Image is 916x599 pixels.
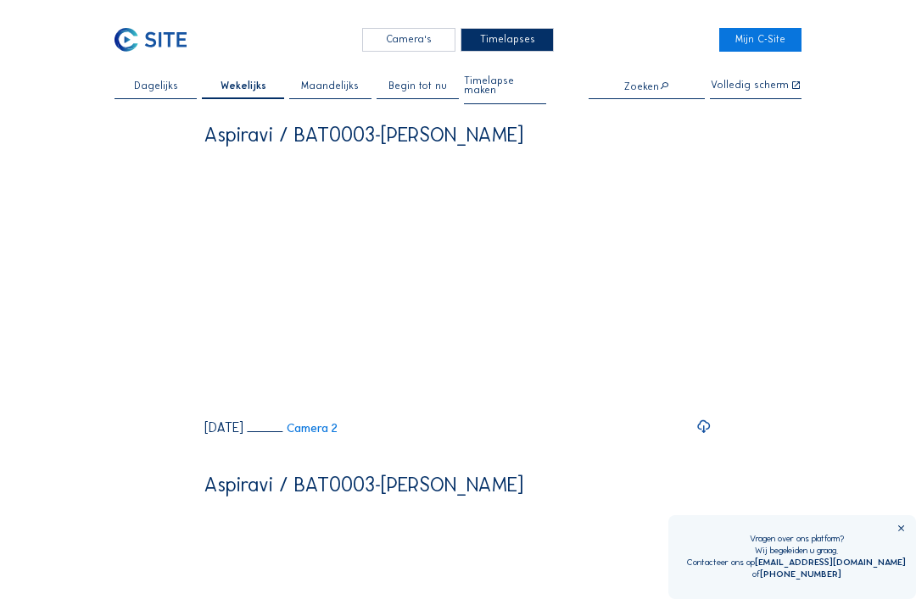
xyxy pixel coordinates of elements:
[114,28,187,52] img: C-SITE Logo
[687,533,906,545] div: Vragen over ons platform?
[204,421,243,434] div: [DATE]
[687,545,906,557] div: Wij begeleiden u graag.
[711,80,789,92] div: Volledig scherm
[134,81,178,92] span: Dagelijks
[204,474,523,495] div: Aspiravi / BAT0003-[PERSON_NAME]
[204,156,711,409] video: Your browser does not support the video tag.
[221,81,266,92] span: Wekelijks
[687,557,906,568] div: Contacteer ons op
[461,28,554,52] div: Timelapses
[204,125,523,145] div: Aspiravi / BAT0003-[PERSON_NAME]
[301,81,359,92] span: Maandelijks
[114,28,197,52] a: C-SITE Logo
[760,568,841,580] a: [PHONE_NUMBER]
[464,76,546,97] span: Timelapse maken
[388,81,447,92] span: Begin tot nu
[248,422,338,434] a: Camera 2
[755,557,906,568] a: [EMAIL_ADDRESS][DOMAIN_NAME]
[362,28,455,52] div: Camera's
[687,568,906,580] div: of
[719,28,801,52] a: Mijn C-Site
